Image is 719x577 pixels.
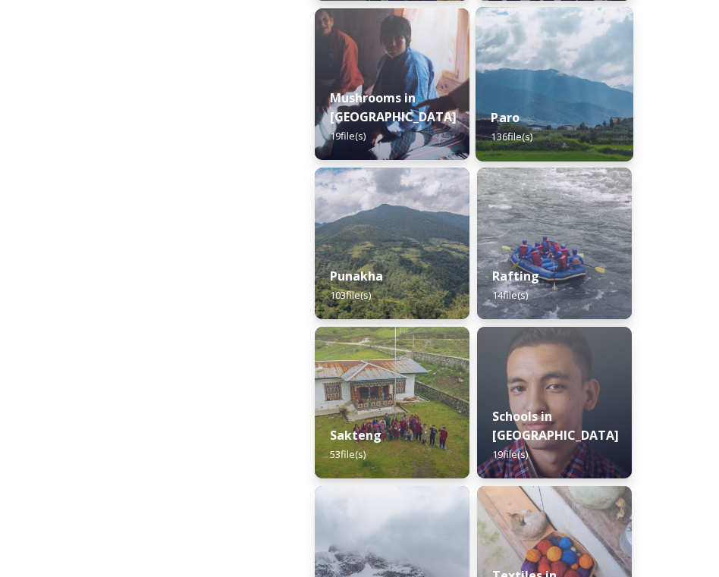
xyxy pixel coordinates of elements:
[477,327,632,478] img: _SCH2151_FINAL_RGB.jpg
[315,8,469,160] img: _SCH7798.jpg
[492,288,528,302] span: 14 file(s)
[476,7,633,161] img: Paro%2520050723%2520by%2520Amp%2520Sripimanwat-20.jpg
[492,447,528,461] span: 19 file(s)
[492,268,539,284] strong: Rafting
[492,408,619,444] strong: Schools in [GEOGRAPHIC_DATA]
[330,89,457,125] strong: Mushrooms in [GEOGRAPHIC_DATA]
[491,130,532,143] span: 136 file(s)
[330,288,371,302] span: 103 file(s)
[491,109,520,126] strong: Paro
[330,129,366,143] span: 19 file(s)
[330,447,366,461] span: 53 file(s)
[315,168,469,319] img: 2022-10-01%252012.59.42.jpg
[330,427,381,444] strong: Sakteng
[330,268,383,284] strong: Punakha
[477,168,632,319] img: f73f969a-3aba-4d6d-a863-38e7472ec6b1.JPG
[315,327,469,478] img: Sakteng%2520070723%2520by%2520Nantawat-5.jpg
